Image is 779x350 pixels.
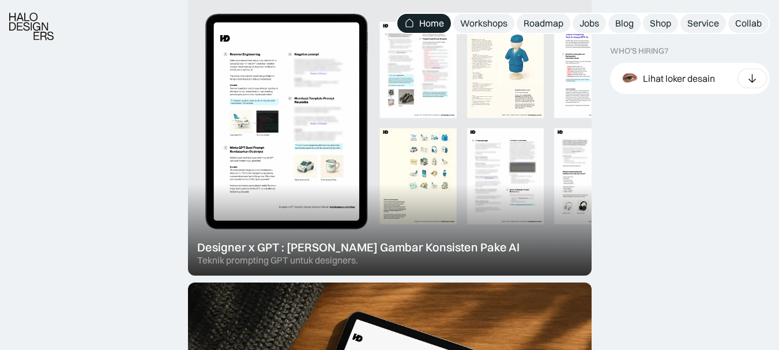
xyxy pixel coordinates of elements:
div: Shop [650,17,671,29]
a: Jobs [573,14,606,33]
a: Service [680,14,726,33]
div: Service [687,17,719,29]
div: WHO’S HIRING? [610,46,668,56]
div: Home [419,17,444,29]
a: Shop [643,14,678,33]
div: Workshops [460,17,507,29]
div: Collab [735,17,762,29]
div: Blog [615,17,634,29]
div: Lihat loker desain [643,72,715,84]
a: Collab [728,14,769,33]
a: Blog [608,14,641,33]
a: Home [397,14,451,33]
a: Workshops [453,14,514,33]
div: Jobs [579,17,599,29]
div: Roadmap [524,17,563,29]
a: Roadmap [517,14,570,33]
